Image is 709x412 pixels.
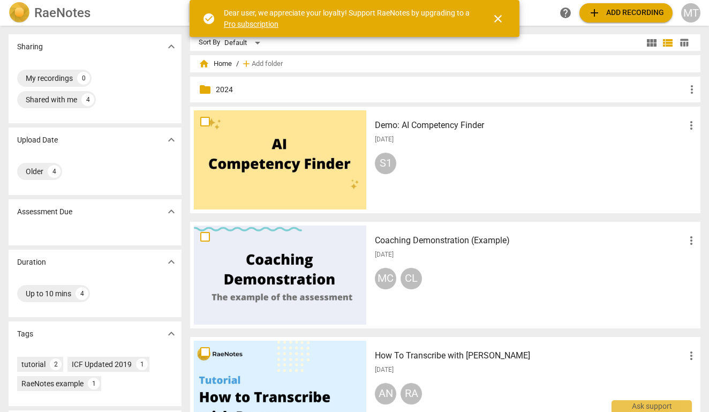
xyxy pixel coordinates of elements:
[26,288,71,299] div: Up to 10 mins
[26,94,77,105] div: Shared with me
[216,84,685,95] p: 2024
[660,35,676,51] button: List view
[165,327,178,340] span: expand_more
[679,38,689,48] span: table_chart
[48,165,61,178] div: 4
[199,58,232,69] span: Home
[17,328,33,340] p: Tags
[375,153,396,174] div: S1
[645,36,658,49] span: view_module
[401,268,422,289] div: CL
[588,6,664,19] span: Add recording
[163,254,179,270] button: Show more
[685,349,698,362] span: more_vert
[375,383,396,404] div: AN
[375,135,394,144] span: [DATE]
[199,83,212,96] span: folder
[76,287,88,300] div: 4
[165,133,178,146] span: expand_more
[676,35,692,51] button: Table view
[17,257,46,268] p: Duration
[224,20,278,28] a: Pro subscription
[401,383,422,404] div: RA
[88,378,100,389] div: 1
[194,226,697,325] a: Coaching Demonstration (Example)[DATE]MCCL
[194,110,697,209] a: Demo: AI Competency Finder[DATE]S1
[224,34,264,51] div: Default
[50,358,62,370] div: 2
[17,206,72,218] p: Assessment Due
[241,58,252,69] span: add
[236,60,239,68] span: /
[17,41,43,53] p: Sharing
[375,119,685,132] h3: Demo: AI Competency Finder
[612,400,692,412] div: Ask support
[26,166,43,177] div: Older
[579,3,673,23] button: Upload
[9,2,30,24] img: Logo
[661,36,674,49] span: view_list
[588,6,601,19] span: add
[165,256,178,268] span: expand_more
[224,8,472,29] div: Dear user, we appreciate your loyalty! Support RaeNotes by upgrading to a
[72,359,132,370] div: ICF Updated 2019
[34,5,90,20] h2: RaeNotes
[375,349,685,362] h3: How To Transcribe with RaeNotes
[26,73,73,84] div: My recordings
[252,60,283,68] span: Add folder
[163,39,179,55] button: Show more
[644,35,660,51] button: Tile view
[199,39,220,47] div: Sort By
[163,132,179,148] button: Show more
[375,268,396,289] div: MC
[559,6,572,19] span: help
[163,326,179,342] button: Show more
[21,378,84,389] div: RaeNotes example
[165,205,178,218] span: expand_more
[375,365,394,374] span: [DATE]
[165,40,178,53] span: expand_more
[685,83,698,96] span: more_vert
[81,93,94,106] div: 4
[681,3,700,23] button: MT
[17,134,58,146] p: Upload Date
[556,3,575,23] a: Help
[136,358,148,370] div: 1
[375,234,685,247] h3: Coaching Demonstration (Example)
[202,12,215,25] span: check_circle
[163,204,179,220] button: Show more
[492,12,504,25] span: close
[485,6,511,32] button: Close
[685,234,698,247] span: more_vert
[9,2,179,24] a: LogoRaeNotes
[199,58,209,69] span: home
[21,359,46,370] div: tutorial
[375,250,394,259] span: [DATE]
[77,72,90,85] div: 0
[685,119,698,132] span: more_vert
